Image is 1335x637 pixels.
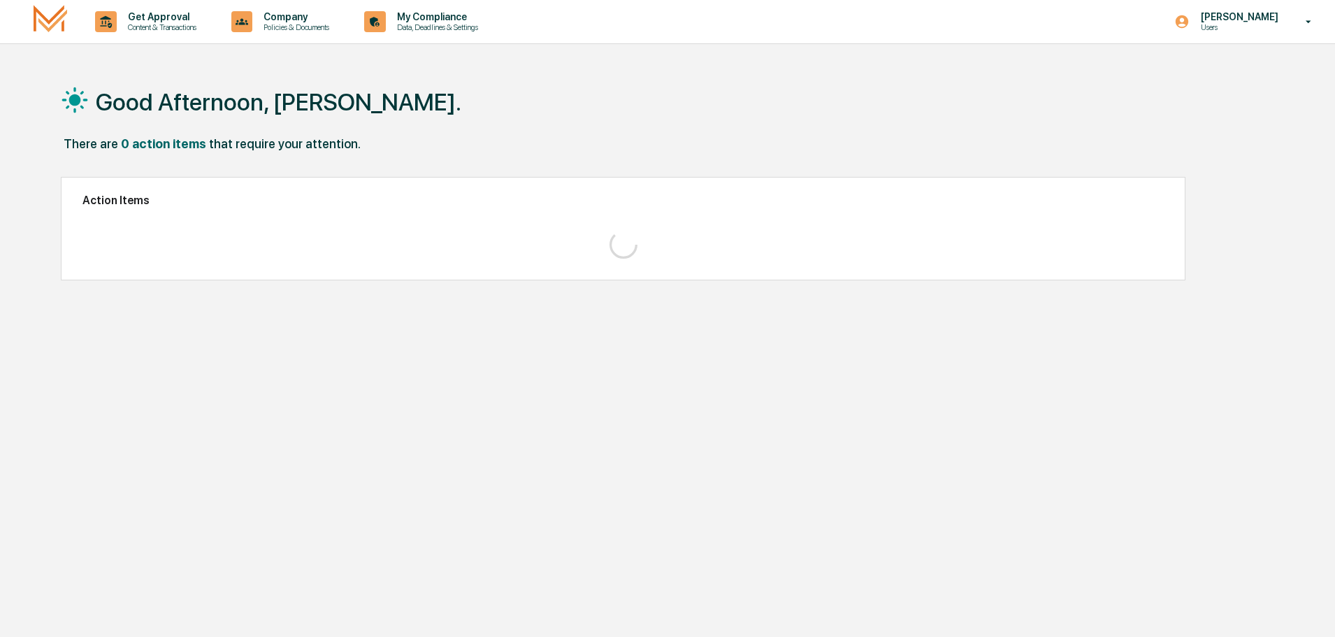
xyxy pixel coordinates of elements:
[117,22,203,32] p: Content & Transactions
[64,136,118,151] div: There are
[1190,22,1285,32] p: Users
[121,136,206,151] div: 0 action items
[1190,11,1285,22] p: [PERSON_NAME]
[209,136,361,151] div: that require your attention.
[386,11,485,22] p: My Compliance
[96,88,461,116] h1: Good Afternoon, [PERSON_NAME].
[252,11,336,22] p: Company
[34,5,67,38] img: logo
[252,22,336,32] p: Policies & Documents
[386,22,485,32] p: Data, Deadlines & Settings
[117,11,203,22] p: Get Approval
[82,194,1164,207] h2: Action Items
